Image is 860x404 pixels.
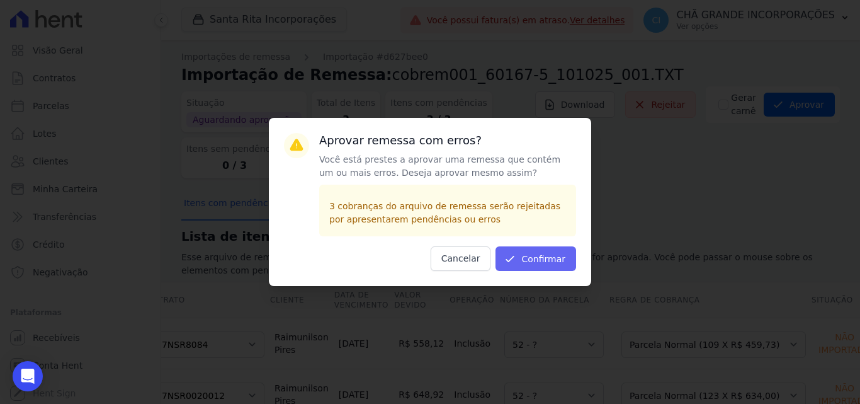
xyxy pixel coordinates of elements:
div: Open Intercom Messenger [13,361,43,391]
p: Você está prestes a aprovar uma remessa que contém um ou mais erros. Deseja aprovar mesmo assim? [319,153,576,180]
p: 3 cobranças do arquivo de remessa serão rejeitadas por apresentarem pendências ou erros [329,200,566,226]
button: Confirmar [495,246,576,271]
button: Cancelar [431,246,491,271]
h3: Aprovar remessa com erros? [319,133,576,148]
